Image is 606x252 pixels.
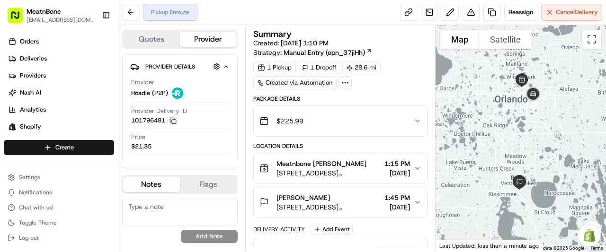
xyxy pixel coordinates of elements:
span: [STREET_ADDRESS][PERSON_NAME] [276,168,381,178]
span: $225.99 [276,116,303,126]
div: We're available if you need us! [32,99,120,107]
div: 1 Dropoff [298,61,340,74]
img: Shopify logo [9,123,16,130]
img: Nash [9,9,28,28]
button: Create [4,140,114,155]
div: Package Details [253,95,428,103]
button: Reassign [504,4,537,21]
button: MeatnBone[EMAIL_ADDRESS][DOMAIN_NAME] [4,4,98,26]
span: Provider Details [145,63,195,70]
span: Notifications [19,189,52,196]
span: 1:45 PM [384,193,410,202]
span: 1:15 PM [384,159,410,168]
span: [DATE] 1:10 PM [281,39,329,47]
span: Cancel Delivery [556,8,598,17]
a: Manual Entry (opn_37jiHh) [284,48,372,57]
span: [DATE] [384,202,410,212]
button: Start new chat [161,93,172,104]
a: 📗Knowledge Base [6,133,76,150]
img: 1736555255976-a54dd68f-1ca7-489b-9aae-adbdc363a1c4 [9,90,27,107]
div: 💻 [80,138,88,145]
button: Meatnbone [PERSON_NAME][STREET_ADDRESS][PERSON_NAME]1:15 PM[DATE] [254,153,427,183]
a: Deliveries [4,51,118,66]
button: Chat with us! [4,201,114,214]
h3: Summary [253,30,292,38]
button: 101796481 [131,116,177,125]
span: Chat with us! [19,204,53,211]
button: MeatnBone [27,7,61,16]
span: Map data ©2025 Google [533,245,584,251]
button: [PERSON_NAME][STREET_ADDRESS][PERSON_NAME]1:45 PM[DATE] [254,187,427,217]
button: Add Event [311,224,353,235]
span: Knowledge Base [19,137,72,146]
button: [EMAIL_ADDRESS][DOMAIN_NAME] [27,16,94,24]
button: Settings [4,171,114,184]
span: [PERSON_NAME] [276,193,330,202]
span: $21.35 [131,142,151,151]
button: $225.99 [254,106,427,136]
div: Location Details [253,142,428,150]
a: Powered byPylon [67,159,115,167]
span: [STREET_ADDRESS][PERSON_NAME] [276,202,381,212]
button: Provider [180,32,237,47]
div: Delivery Activity [253,226,305,233]
span: Provider [131,78,154,87]
span: Settings [19,174,40,181]
a: Shopify [4,119,118,134]
button: Notes [123,177,180,192]
div: 1 [524,95,542,113]
a: Created via Automation [253,76,337,89]
span: Providers [20,71,46,80]
div: 📗 [9,138,17,145]
span: Toggle Theme [19,219,57,226]
button: Map camera controls [582,221,601,240]
img: roadie-logo-v2.jpg [172,87,183,99]
a: Orders [4,34,118,49]
button: Provider Details [130,59,230,74]
span: Price [131,133,145,141]
a: 💻API Documentation [76,133,156,150]
button: Flags [180,177,237,192]
button: Toggle fullscreen view [582,30,601,49]
span: Meatnbone [PERSON_NAME] [276,159,366,168]
span: Manual Entry (opn_37jiHh) [284,48,365,57]
span: Nash AI [20,88,41,97]
button: Show street map [440,30,479,49]
span: Customer Support [131,159,183,167]
span: Reassign [508,8,533,17]
span: Create [55,143,74,152]
span: API Documentation [89,137,152,146]
a: Nash AI [4,85,118,100]
span: Shopify [20,122,41,131]
span: Deliveries [20,54,47,63]
div: 28.6 mi [342,61,381,74]
a: Analytics [4,102,118,117]
div: Start new chat [32,90,155,99]
span: Provider Delivery ID [131,107,187,115]
span: Pylon [94,160,115,167]
input: Clear [25,61,156,70]
a: Providers [4,68,118,83]
button: Toggle Theme [4,216,114,229]
button: Show satellite imagery [479,30,532,49]
button: Quotes [123,32,180,47]
p: Welcome 👋 [9,37,172,52]
span: Created: [253,38,329,48]
div: Last Updated: less than a minute ago [436,240,543,252]
button: Notifications [4,186,114,199]
button: Log out [4,231,114,244]
img: Google [438,239,469,252]
span: Roadie (P2P) [131,89,168,97]
span: Analytics [20,105,46,114]
div: Strategy: [253,48,372,57]
a: Terms [590,245,603,251]
span: Orders [20,37,39,46]
span: Log out [19,234,38,242]
a: Open this area in Google Maps (opens a new window) [438,239,469,252]
button: CancelDelivery [541,4,602,21]
div: 1 Pickup [253,61,296,74]
span: [DATE] [384,168,410,178]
